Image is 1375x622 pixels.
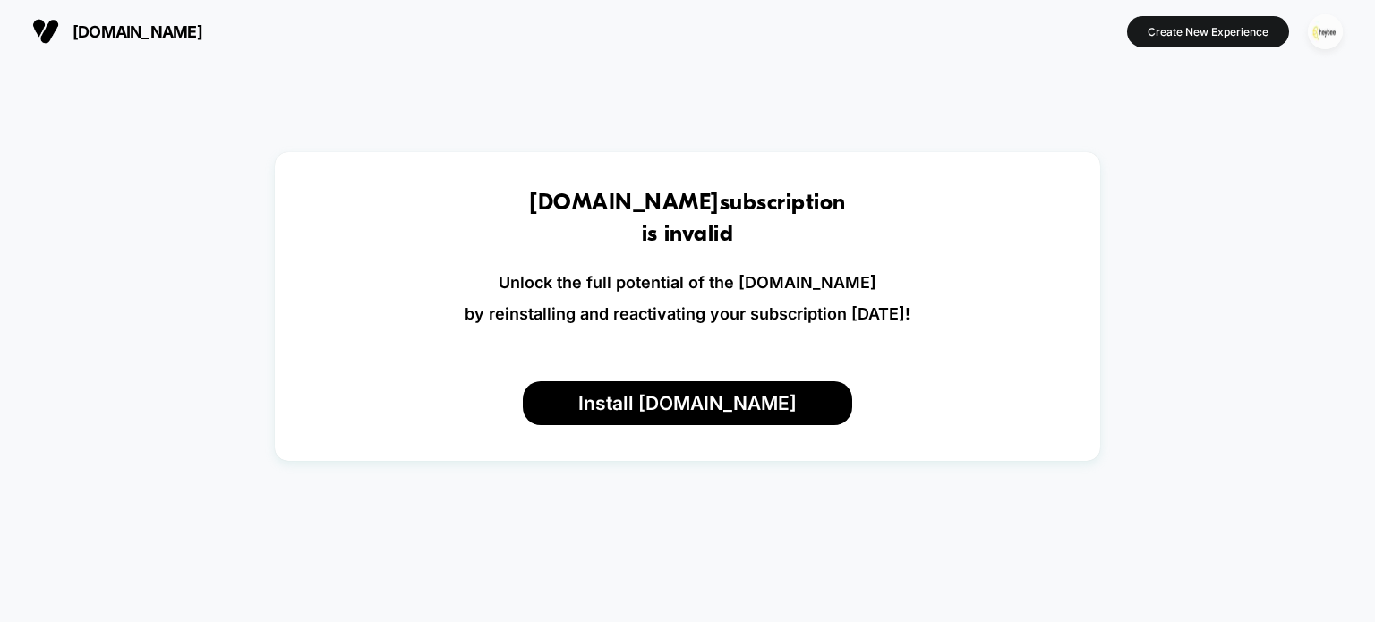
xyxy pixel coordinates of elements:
[529,188,845,251] h1: [DOMAIN_NAME] subscription is invalid
[523,381,853,425] button: Install [DOMAIN_NAME]
[73,22,202,41] span: [DOMAIN_NAME]
[1302,13,1348,50] button: ppic
[465,267,910,329] p: Unlock the full potential of the [DOMAIN_NAME] by reinstalling and reactivating your subscription...
[1308,14,1343,49] img: ppic
[27,17,208,46] button: [DOMAIN_NAME]
[32,18,59,45] img: Visually logo
[1127,16,1289,47] button: Create New Experience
